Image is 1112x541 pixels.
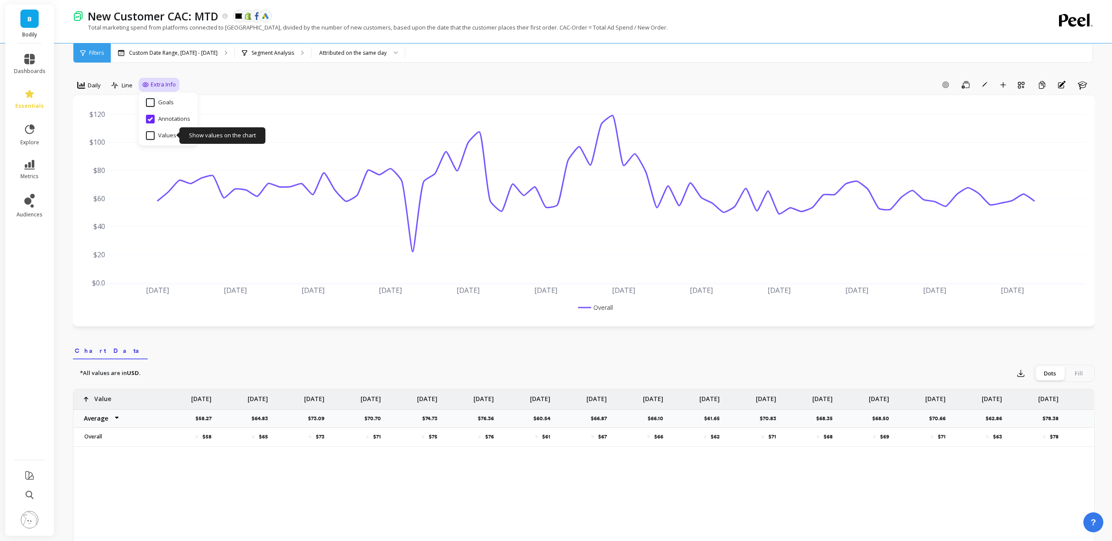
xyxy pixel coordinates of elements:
[88,9,218,23] p: New Customer CAC: MTD
[816,415,838,422] p: $68.35
[252,50,294,56] p: Segment Analysis
[319,49,387,57] div: Attributed on the same day
[88,81,101,90] span: Daily
[986,415,1007,422] p: $62.86
[80,369,141,378] p: *All values are in
[591,415,612,422] p: $66.87
[20,139,39,146] span: explore
[373,433,381,440] p: $71
[129,50,218,56] p: Custom Date Range, [DATE] - [DATE]
[259,433,268,440] p: $65
[308,415,330,422] p: $73.09
[15,103,44,110] span: essentials
[812,389,833,403] p: [DATE]
[598,433,607,440] p: $67
[20,173,39,180] span: metrics
[704,415,725,422] p: $61.65
[17,211,43,218] span: audiences
[993,433,1002,440] p: $63
[938,433,946,440] p: $71
[316,433,324,440] p: $73
[756,389,776,403] p: [DATE]
[542,433,550,440] p: $61
[235,13,243,19] img: api.klaviyo.svg
[1064,366,1093,380] div: Fill
[473,389,494,403] p: [DATE]
[982,389,1002,403] p: [DATE]
[925,389,946,403] p: [DATE]
[202,433,212,440] p: $58
[73,11,83,21] img: header icon
[14,68,46,75] span: dashboards
[73,23,668,31] p: Total marketing spend from platforms connected to [GEOGRAPHIC_DATA], divided by the number of new...
[429,433,437,440] p: $75
[643,389,663,403] p: [DATE]
[21,511,38,528] img: profile picture
[244,12,252,20] img: api.shopify.svg
[768,433,776,440] p: $71
[530,389,550,403] p: [DATE]
[422,415,443,422] p: $74.73
[533,415,556,422] p: $60.54
[151,80,176,89] span: Extra Info
[122,81,132,90] span: Line
[73,339,1095,359] nav: Tabs
[824,433,833,440] p: $68
[89,50,104,56] span: Filters
[27,14,32,24] span: B
[191,389,212,403] p: [DATE]
[699,389,720,403] p: [DATE]
[252,415,273,422] p: $64.83
[364,415,386,422] p: $70.70
[304,389,324,403] p: [DATE]
[1050,433,1059,440] p: $78
[75,346,146,355] span: Chart Data
[417,389,437,403] p: [DATE]
[361,389,381,403] p: [DATE]
[1036,366,1064,380] div: Dots
[711,433,720,440] p: $62
[654,433,663,440] p: $66
[14,31,46,38] p: Bodily
[1083,512,1103,532] button: ?
[880,433,889,440] p: $69
[586,389,607,403] p: [DATE]
[253,12,261,20] img: api.fb.svg
[79,433,155,440] p: Overall
[1091,516,1096,528] span: ?
[261,12,269,20] img: api.google.svg
[485,433,494,440] p: $76
[929,415,951,422] p: $70.66
[869,389,889,403] p: [DATE]
[94,389,111,403] p: Value
[127,369,141,377] strong: USD.
[760,415,781,422] p: $70.83
[248,389,268,403] p: [DATE]
[195,415,217,422] p: $58.27
[1042,415,1064,422] p: $78.38
[478,415,499,422] p: $76.36
[872,415,894,422] p: $68.50
[1038,389,1059,403] p: [DATE]
[648,415,669,422] p: $66.10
